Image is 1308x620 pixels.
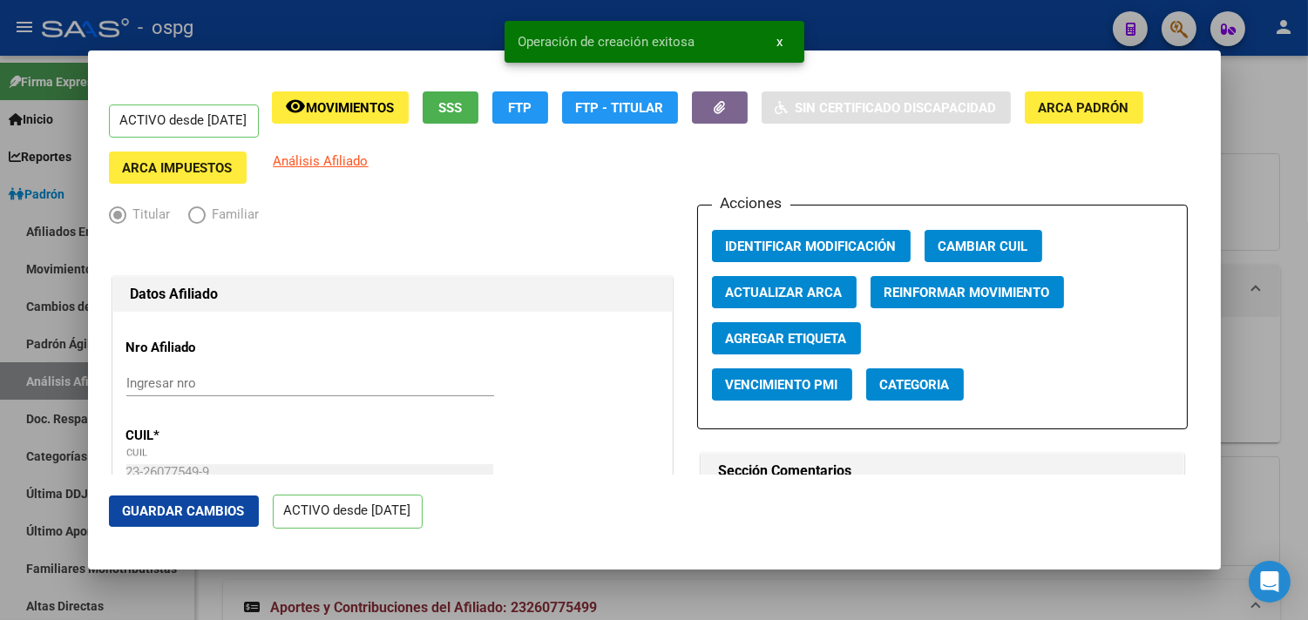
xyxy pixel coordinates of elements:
span: Titular [126,205,171,225]
span: x [777,34,783,50]
div: Open Intercom Messenger [1249,561,1291,603]
h1: Datos Afiliado [131,284,654,305]
button: Cambiar CUIL [925,230,1042,262]
span: Movimientos [307,100,395,116]
button: FTP [492,91,548,124]
h3: Acciones [712,192,790,214]
button: Vencimiento PMI [712,368,852,401]
span: FTP [508,100,532,116]
h1: Sección Comentarios [719,461,1166,482]
button: Guardar Cambios [109,495,259,527]
span: Cambiar CUIL [939,239,1028,254]
span: Identificar Modificación [726,239,897,254]
button: Agregar Etiqueta [712,322,861,354]
button: Reinformar Movimiento [871,276,1064,308]
button: SSS [423,91,478,124]
button: FTP - Titular [562,91,678,124]
span: Categoria [880,377,950,393]
button: Movimientos [272,91,409,124]
span: Análisis Afiliado [274,153,369,169]
button: ARCA Padrón [1025,91,1143,124]
span: FTP - Titular [576,100,664,116]
button: Actualizar ARCA [712,276,857,308]
button: Categoria [866,368,964,401]
span: Guardar Cambios [123,503,245,519]
span: Operación de creación exitosa [518,33,695,51]
span: SSS [438,100,462,116]
p: Nro Afiliado [126,338,286,358]
mat-icon: remove_red_eye [286,96,307,117]
span: ARCA Impuestos [123,160,233,176]
button: Identificar Modificación [712,230,911,262]
span: ARCA Padrón [1039,100,1129,116]
span: Actualizar ARCA [726,285,843,300]
button: Sin Certificado Discapacidad [762,91,1011,124]
span: Reinformar Movimiento [884,285,1050,300]
button: x [763,26,797,57]
span: Agregar Etiqueta [726,331,847,347]
mat-radio-group: Elija una opción [109,211,277,226]
p: ACTIVO desde [DATE] [109,104,259,138]
span: Familiar [206,205,260,225]
p: CUIL [126,426,286,446]
span: Sin Certificado Discapacidad [796,100,997,116]
button: ARCA Impuestos [109,152,247,184]
p: ACTIVO desde [DATE] [273,495,423,529]
span: Vencimiento PMI [726,377,838,393]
